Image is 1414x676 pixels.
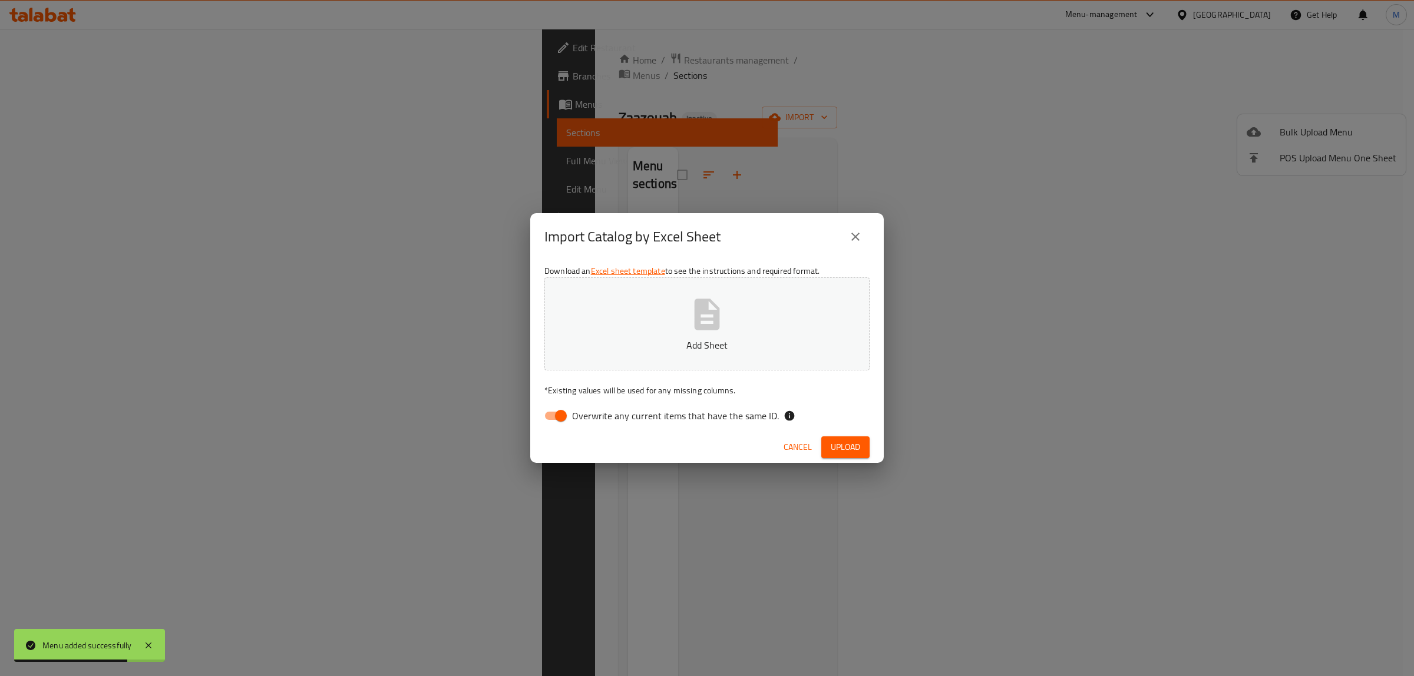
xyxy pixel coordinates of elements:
[42,639,132,652] div: Menu added successfully
[784,440,812,455] span: Cancel
[544,385,870,396] p: Existing values will be used for any missing columns.
[572,409,779,423] span: Overwrite any current items that have the same ID.
[544,227,721,246] h2: Import Catalog by Excel Sheet
[563,338,851,352] p: Add Sheet
[779,436,817,458] button: Cancel
[591,263,665,279] a: Excel sheet template
[544,277,870,370] button: Add Sheet
[784,410,795,422] svg: If the overwrite option isn't selected, then the items that match an existing ID will be ignored ...
[530,260,884,431] div: Download an to see the instructions and required format.
[821,436,870,458] button: Upload
[841,223,870,251] button: close
[831,440,860,455] span: Upload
